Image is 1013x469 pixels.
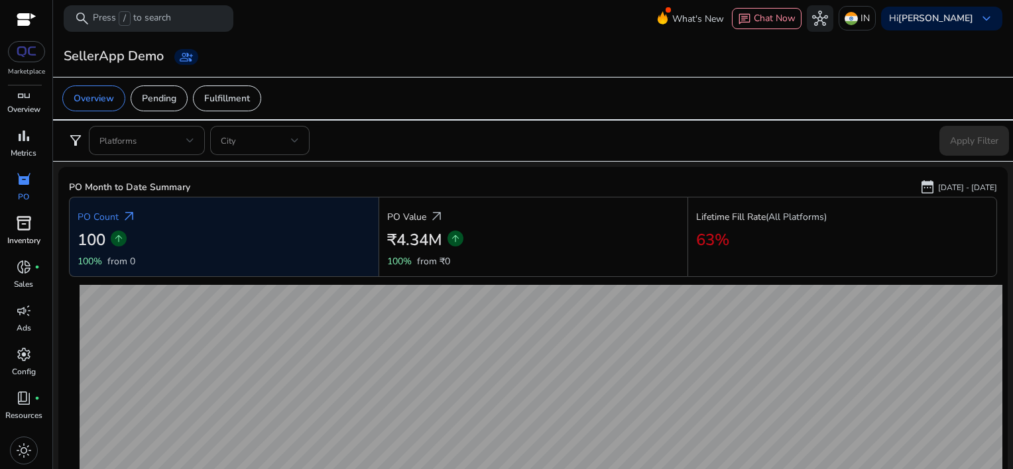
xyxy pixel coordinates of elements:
[113,233,124,244] span: arrow_upward
[180,50,193,64] span: group_add
[174,49,198,65] a: group_add
[8,67,45,77] p: Marketplace
[78,254,102,268] p: 100%
[889,14,973,23] p: Hi
[672,7,724,30] span: What's New
[121,209,137,225] span: arrow_outward
[387,254,412,268] p: 100%
[738,13,751,26] span: chat
[142,91,176,105] p: Pending
[16,84,32,100] span: dashboard
[450,233,461,244] span: arrow_upward
[16,259,32,275] span: donut_small
[732,8,802,29] button: chatChat Now
[119,11,131,26] span: /
[7,103,40,115] p: Overview
[16,128,32,144] span: bar_chart
[74,11,90,26] span: search
[14,278,33,290] p: Sales
[696,210,827,224] p: Lifetime Fill Rate
[18,191,29,203] p: PO
[754,12,796,25] span: Chat Now
[17,322,31,334] p: Ads
[15,46,38,57] img: QC-logo.svg
[68,132,84,148] span: filter_alt
[16,346,32,362] span: settings
[78,210,119,224] p: PO Count
[34,395,40,401] span: fiber_manual_record
[69,182,190,193] h5: PO Month to Date Summary
[16,172,32,187] span: orders
[979,11,994,26] span: keyboard_arrow_down
[204,91,250,105] p: Fulfillment
[64,48,164,64] h3: SellerApp Demo
[107,254,135,268] p: from 0
[387,231,442,250] h2: ₹4.34M
[807,5,833,32] button: hub
[898,12,973,25] b: [PERSON_NAME]
[861,7,870,30] p: IN
[696,231,729,250] h2: 63%
[417,254,450,268] p: from ₹0
[938,182,997,193] p: [DATE] - [DATE]
[845,12,858,25] img: in.svg
[387,210,426,224] p: PO Value
[812,11,828,26] span: hub
[766,211,827,223] span: (All Platforms)
[16,443,32,458] span: light_mode
[16,215,32,231] span: inventory_2
[16,303,32,319] span: campaign
[78,231,105,250] h2: 100
[11,147,36,159] p: Metrics
[16,390,32,406] span: book_4
[5,409,42,421] p: Resources
[7,234,40,246] p: Inventory
[34,264,40,270] span: fiber_manual_record
[429,209,445,225] span: arrow_outward
[12,366,36,378] p: Config
[920,179,935,195] span: date_range
[74,91,114,105] p: Overview
[93,11,171,26] p: Press to search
